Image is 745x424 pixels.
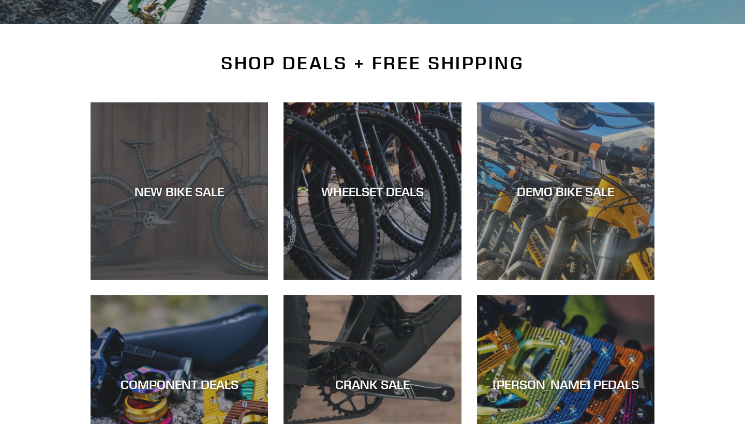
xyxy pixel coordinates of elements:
a: DEMO BIKE SALE [477,102,654,280]
div: DEMO BIKE SALE [477,184,654,199]
a: WHEELSET DEALS [284,102,461,280]
div: [PERSON_NAME] PEDALS [477,377,654,392]
div: NEW BIKE SALE [91,184,268,199]
div: CRANK SALE [284,377,461,392]
a: NEW BIKE SALE [91,102,268,280]
div: WHEELSET DEALS [284,184,461,199]
h2: SHOP DEALS + FREE SHIPPING [91,52,654,74]
div: COMPONENT DEALS [91,377,268,392]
